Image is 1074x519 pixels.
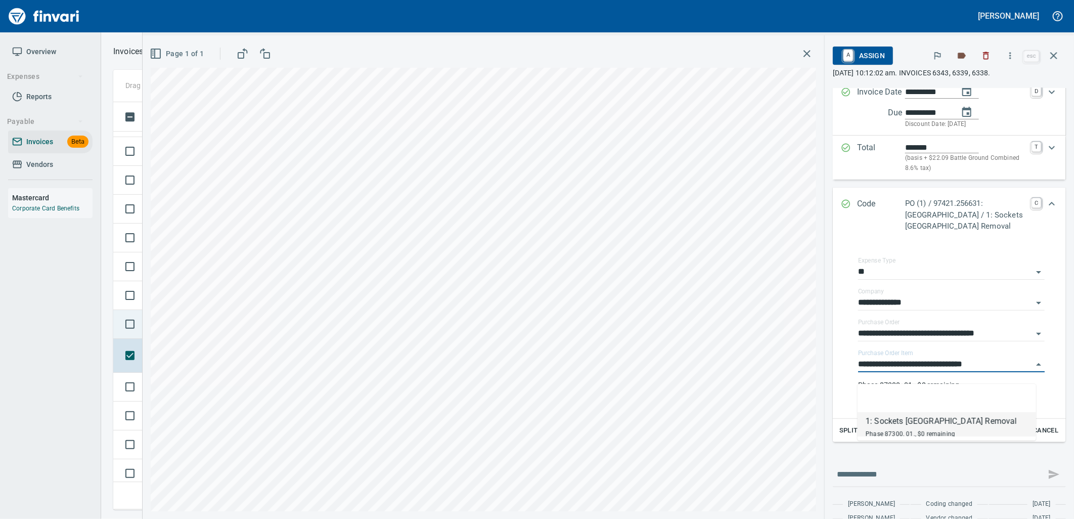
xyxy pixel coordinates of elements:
[848,499,895,509] span: [PERSON_NAME]
[26,158,53,171] span: Vendors
[7,115,83,128] span: Payable
[843,50,853,61] a: A
[978,11,1039,21] h5: [PERSON_NAME]
[833,47,893,65] button: AAssign
[905,153,1025,174] p: (basis + $22.09 Battle Ground Combined 8.6% tax)
[3,67,87,86] button: Expenses
[905,119,1025,129] p: Discount Date: [DATE]
[1032,265,1046,279] button: Open
[1032,198,1041,208] a: C
[858,380,1045,390] p: Phase 87300. 01., $0 remaining
[839,425,877,437] span: Split Code
[857,142,905,174] p: Total
[1032,296,1046,310] button: Open
[113,46,143,58] p: Invoices
[837,423,879,439] button: Split Code
[951,45,973,67] button: Labels
[7,70,83,83] span: Expenses
[857,198,905,232] p: Code
[866,415,1017,427] div: 1: Sockets [GEOGRAPHIC_DATA] Removal
[67,136,88,148] span: Beta
[1032,425,1059,437] span: Cancel
[858,288,884,294] label: Company
[26,46,56,58] span: Overview
[1032,327,1046,341] button: Open
[1033,499,1051,509] span: [DATE]
[6,4,82,28] img: Finvari
[8,85,93,108] a: Reports
[833,136,1066,180] div: Expand
[833,242,1066,443] div: Expand
[999,45,1021,67] button: More
[12,205,79,212] a: Corporate Card Benefits
[1042,462,1066,487] span: This records your message into the invoice and notifies anyone mentioned
[1032,358,1046,372] button: Close
[926,45,949,67] button: Flag
[8,153,93,176] a: Vendors
[12,192,93,203] h6: Mastercard
[975,45,997,67] button: Discard
[833,68,1066,78] p: [DATE] 10:12:02 am. INVOICES 6343, 6339, 6338.
[1032,142,1041,152] a: T
[8,131,93,153] a: InvoicesBeta
[152,48,204,60] span: Page 1 of 1
[125,80,274,91] p: Drag a column heading here to group the table
[113,46,143,58] nav: breadcrumb
[148,45,208,63] button: Page 1 of 1
[833,188,1066,242] div: Expand
[1021,44,1066,68] span: Close invoice
[955,79,979,104] button: change date
[26,91,52,103] span: Reports
[866,430,955,438] span: Phase 87300. 01., $0 remaining
[1032,86,1041,96] a: D
[955,100,979,124] button: change due date
[905,198,1025,232] p: PO (1) / 97421.256631: [GEOGRAPHIC_DATA] / 1: Sockets [GEOGRAPHIC_DATA] Removal
[926,499,972,509] span: Coding changed
[976,8,1042,24] button: [PERSON_NAME]
[858,350,913,356] label: Purchase Order Item
[1024,51,1039,62] a: esc
[857,86,905,129] p: Invoice Date
[3,112,87,131] button: Payable
[858,319,900,325] label: Purchase Order
[858,257,896,264] label: Expense Type
[1030,423,1062,439] button: Cancel
[888,107,936,119] p: Due
[833,80,1066,136] div: Expand
[8,40,93,63] a: Overview
[26,136,53,148] span: Invoices
[841,47,885,64] span: Assign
